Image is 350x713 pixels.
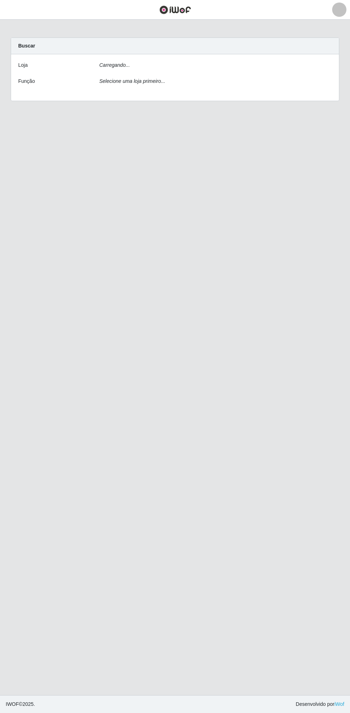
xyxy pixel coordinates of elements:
[18,43,35,49] strong: Buscar
[334,701,344,707] a: iWof
[18,61,27,69] label: Loja
[99,62,130,68] i: Carregando...
[6,701,19,707] span: IWOF
[18,78,35,85] label: Função
[6,700,35,708] span: © 2025 .
[296,700,344,708] span: Desenvolvido por
[159,5,191,14] img: CoreUI Logo
[99,78,165,84] i: Selecione uma loja primeiro...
